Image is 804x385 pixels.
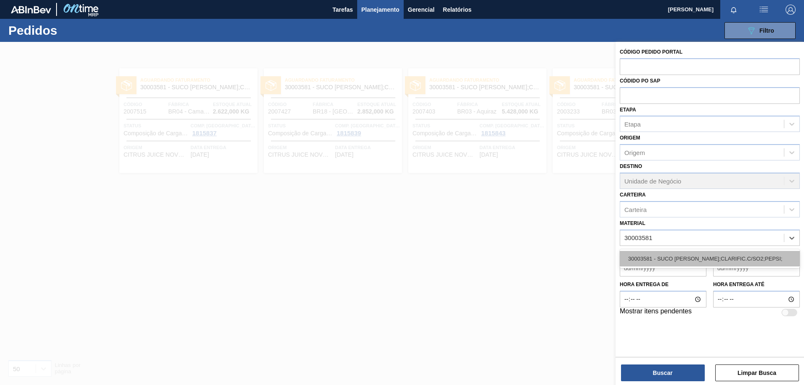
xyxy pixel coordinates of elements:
div: Origem [624,149,645,156]
label: Etapa [620,107,636,113]
span: Tarefas [332,5,353,15]
input: dd/mm/yyyy [620,260,706,276]
button: Notificações [720,4,747,16]
input: dd/mm/yyyy [713,260,800,276]
img: TNhmsLtSVTkK8tSr43FrP2fwEKptu5GPRR3wAAAABJRU5ErkJggg== [11,6,51,13]
label: Hora entrega de [620,279,706,291]
span: Planejamento [361,5,399,15]
label: Material [620,220,645,226]
span: Gerencial [408,5,435,15]
h1: Pedidos [8,26,134,35]
label: Hora entrega até [713,279,800,291]
label: Origem [620,135,640,141]
div: 30003581 - SUCO [PERSON_NAME];CLARIFIC.C/SO2;PEPSI; [620,251,800,266]
label: Mostrar itens pendentes [620,307,692,318]
label: Código Pedido Portal [620,49,683,55]
label: Carteira [620,192,646,198]
div: Carteira [624,206,647,213]
span: Filtro [760,27,774,34]
label: Destino [620,163,642,169]
img: Logout [786,5,796,15]
div: Etapa [624,121,641,128]
button: Filtro [724,22,796,39]
label: Códido PO SAP [620,78,660,84]
span: Relatórios [443,5,472,15]
img: userActions [759,5,769,15]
